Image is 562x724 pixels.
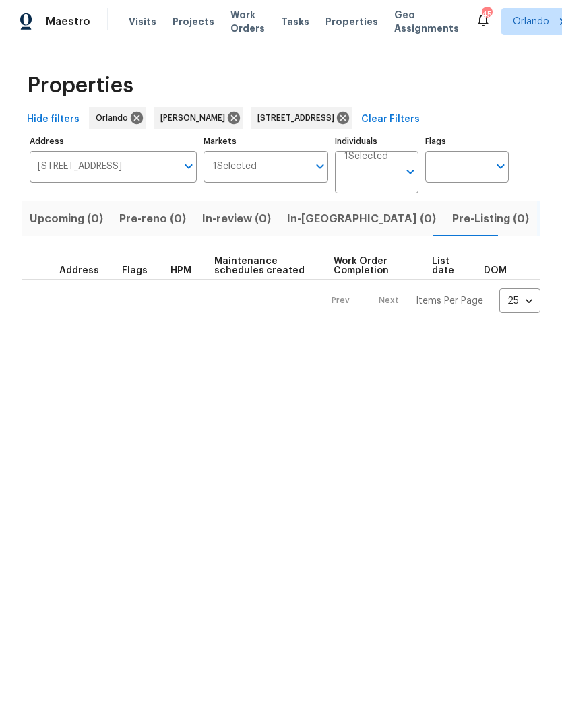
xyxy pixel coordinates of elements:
[96,111,133,125] span: Orlando
[27,79,133,92] span: Properties
[59,266,99,275] span: Address
[499,284,540,319] div: 25
[119,209,186,228] span: Pre-reno (0)
[160,111,230,125] span: [PERSON_NAME]
[204,137,329,145] label: Markets
[122,266,148,275] span: Flags
[335,137,418,145] label: Individuals
[30,137,197,145] label: Address
[452,209,529,228] span: Pre-Listing (0)
[170,266,191,275] span: HPM
[179,157,198,176] button: Open
[129,15,156,28] span: Visits
[401,162,420,181] button: Open
[416,294,483,308] p: Items Per Page
[214,257,311,275] span: Maintenance schedules created
[30,209,103,228] span: Upcoming (0)
[230,8,265,35] span: Work Orders
[257,111,340,125] span: [STREET_ADDRESS]
[432,257,461,275] span: List date
[361,111,420,128] span: Clear Filters
[513,15,549,28] span: Orlando
[394,8,459,35] span: Geo Assignments
[319,288,540,313] nav: Pagination Navigation
[213,161,257,172] span: 1 Selected
[251,107,352,129] div: [STREET_ADDRESS]
[27,111,80,128] span: Hide filters
[173,15,214,28] span: Projects
[356,107,425,132] button: Clear Filters
[482,8,491,22] div: 45
[89,107,146,129] div: Orlando
[344,151,388,162] span: 1 Selected
[22,107,85,132] button: Hide filters
[334,257,409,275] span: Work Order Completion
[46,15,90,28] span: Maestro
[287,209,436,228] span: In-[GEOGRAPHIC_DATA] (0)
[154,107,243,129] div: [PERSON_NAME]
[281,17,309,26] span: Tasks
[325,15,378,28] span: Properties
[484,266,507,275] span: DOM
[202,209,271,228] span: In-review (0)
[311,157,330,176] button: Open
[491,157,510,176] button: Open
[425,137,509,145] label: Flags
